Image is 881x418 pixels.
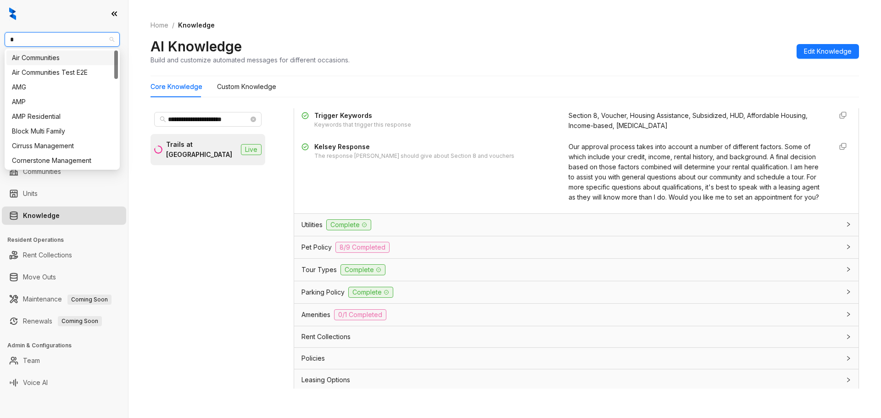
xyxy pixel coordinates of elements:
[6,50,118,65] div: Air Communities
[178,21,215,29] span: Knowledge
[326,219,371,230] span: Complete
[301,332,351,342] span: Rent Collections
[172,20,174,30] li: /
[294,326,859,347] div: Rent Collections
[294,259,859,281] div: Tour TypesComplete
[7,341,128,350] h3: Admin & Configurations
[23,246,72,264] a: Rent Collections
[12,82,112,92] div: AMG
[294,348,859,369] div: Policies
[23,162,61,181] a: Communities
[12,67,112,78] div: Air Communities Test E2E
[6,124,118,139] div: Block Multi Family
[12,156,112,166] div: Cornerstone Management
[58,316,102,326] span: Coming Soon
[294,281,859,303] div: Parking PolicyComplete
[23,206,60,225] a: Knowledge
[301,287,345,297] span: Parking Policy
[166,139,237,160] div: Trails at [GEOGRAPHIC_DATA]
[294,214,859,236] div: UtilitiesComplete
[67,295,112,305] span: Coming Soon
[6,95,118,109] div: AMP
[314,121,411,129] div: Keywords that trigger this response
[2,101,126,119] li: Leasing
[23,268,56,286] a: Move Outs
[335,242,390,253] span: 8/9 Completed
[846,377,851,383] span: collapsed
[2,61,126,80] li: Leads
[2,351,126,370] li: Team
[9,7,16,20] img: logo
[2,246,126,264] li: Rent Collections
[846,267,851,272] span: collapsed
[846,244,851,250] span: collapsed
[846,356,851,361] span: collapsed
[151,55,350,65] div: Build and customize automated messages for different occasions.
[301,353,325,363] span: Policies
[251,117,256,122] span: close-circle
[846,312,851,317] span: collapsed
[301,220,323,230] span: Utilities
[2,290,126,308] li: Maintenance
[151,82,202,92] div: Core Knowledge
[6,139,118,153] div: Cirruss Management
[6,65,118,80] div: Air Communities Test E2E
[569,143,820,201] span: Our approval process takes into account a number of different factors. Some of which include your...
[2,312,126,330] li: Renewals
[7,236,128,244] h3: Resident Operations
[149,20,170,30] a: Home
[846,222,851,227] span: collapsed
[340,264,385,275] span: Complete
[2,373,126,392] li: Voice AI
[301,242,332,252] span: Pet Policy
[804,46,852,56] span: Edit Knowledge
[217,82,276,92] div: Custom Knowledge
[12,111,112,122] div: AMP Residential
[2,123,126,141] li: Collections
[301,265,337,275] span: Tour Types
[846,289,851,295] span: collapsed
[846,334,851,340] span: collapsed
[12,97,112,107] div: AMP
[12,141,112,151] div: Cirruss Management
[2,268,126,286] li: Move Outs
[569,111,808,129] span: Section 8, Voucher, Housing Assistance, Subsidized, HUD, Affordable Housing, Income-based, [MEDIC...
[12,126,112,136] div: Block Multi Family
[2,206,126,225] li: Knowledge
[12,53,112,63] div: Air Communities
[151,38,242,55] h2: AI Knowledge
[2,162,126,181] li: Communities
[797,44,859,59] button: Edit Knowledge
[23,351,40,370] a: Team
[2,184,126,203] li: Units
[23,184,38,203] a: Units
[6,109,118,124] div: AMP Residential
[294,369,859,390] div: Leasing Options
[348,287,393,298] span: Complete
[6,80,118,95] div: AMG
[241,144,262,155] span: Live
[334,309,386,320] span: 0/1 Completed
[294,304,859,326] div: Amenities0/1 Completed
[160,116,166,123] span: search
[23,312,102,330] a: RenewalsComing Soon
[301,310,330,320] span: Amenities
[301,375,350,385] span: Leasing Options
[6,153,118,168] div: Cornerstone Management
[314,152,514,161] div: The response [PERSON_NAME] should give about Section 8 and vouchers
[23,373,48,392] a: Voice AI
[314,142,514,152] div: Kelsey Response
[314,111,411,121] div: Trigger Keywords
[294,236,859,258] div: Pet Policy8/9 Completed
